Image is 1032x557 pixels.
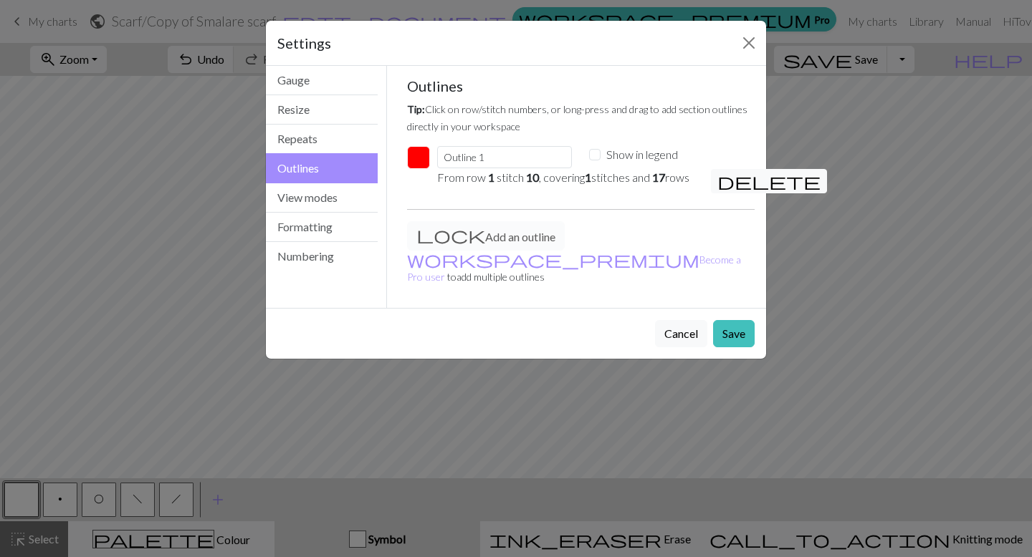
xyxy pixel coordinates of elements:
i: Remove outline [717,173,821,190]
em: Tip: [407,103,425,115]
button: Outlines [266,153,378,183]
button: Cancel [655,320,707,347]
span: workspace_premium [407,249,699,269]
em: 10 [526,170,539,184]
span: delete [717,171,821,191]
button: Close [737,32,760,54]
button: Numbering [266,242,378,271]
small: Click on row/stitch numbers, or long-press and drag to add section outlines directly in your work... [407,103,747,132]
p: From row stitch , covering stitches and rows [437,169,694,186]
button: Formatting [266,213,378,242]
button: View modes [266,183,378,213]
button: Remove outline [711,169,827,193]
input: Show in legend [589,149,601,160]
em: 1 [585,170,591,184]
a: Become a Pro user [407,253,741,283]
h5: Outlines [407,77,755,95]
h5: Settings [277,32,331,54]
button: Resize [266,95,378,125]
button: Gauge [266,66,378,95]
em: 1 [488,170,494,184]
em: 17 [652,170,665,184]
label: Show in legend [606,146,678,163]
small: to add multiple outlines [407,253,741,283]
button: Repeats [266,125,378,154]
button: Save [713,320,755,347]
